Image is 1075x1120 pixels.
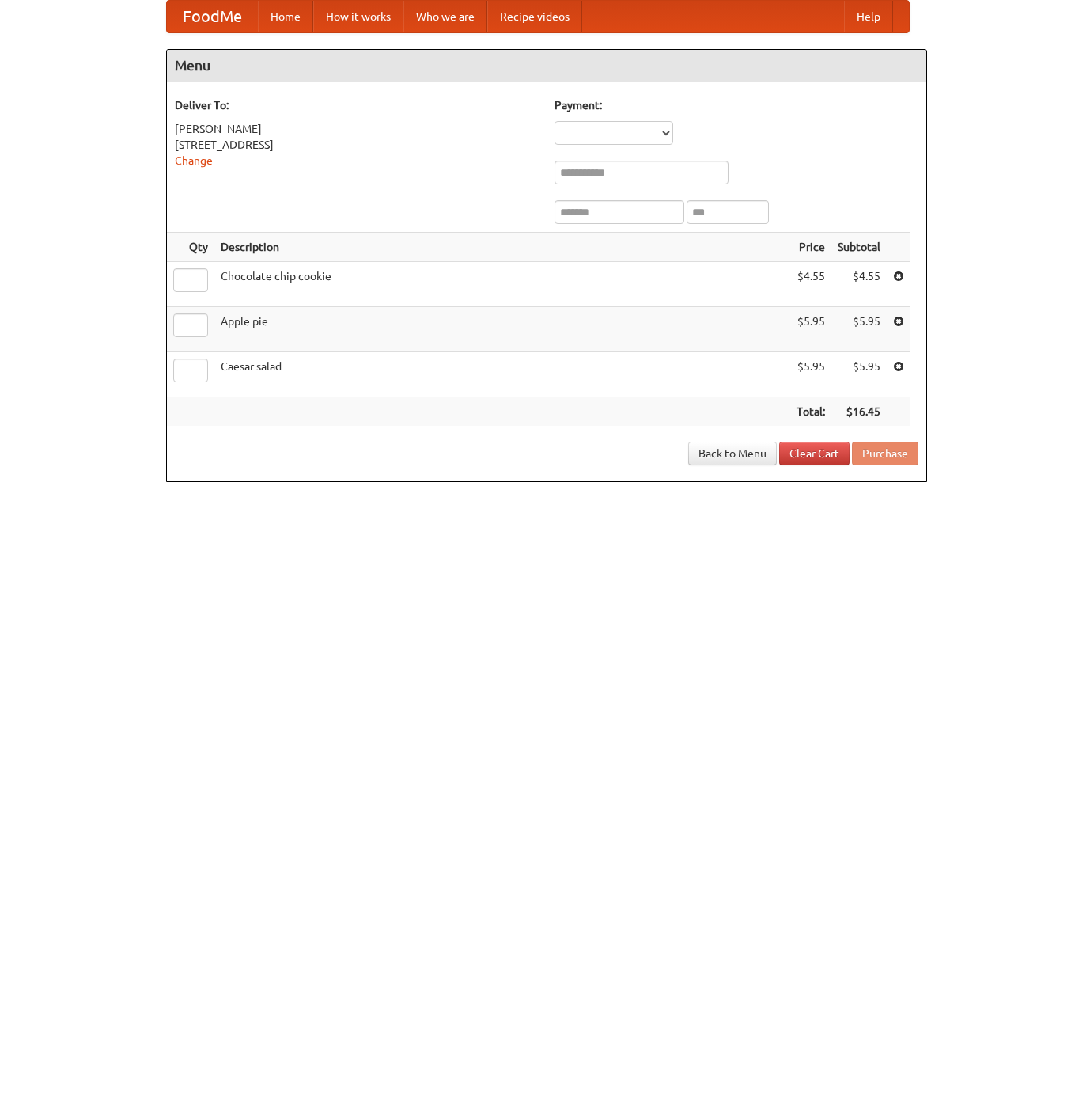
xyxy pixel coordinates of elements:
[487,1,582,32] a: Recipe videos
[831,397,887,427] th: $16.45
[790,397,831,427] th: Total:
[403,1,487,32] a: Who we are
[214,233,790,262] th: Description
[258,1,313,32] a: Home
[214,352,790,397] td: Caesar salad
[214,307,790,352] td: Apple pie
[313,1,403,32] a: How it works
[555,97,918,113] h5: Payment:
[688,442,777,465] a: Back to Menu
[790,262,831,307] td: $4.55
[790,352,831,397] td: $5.95
[175,137,539,153] div: [STREET_ADDRESS]
[844,1,893,32] a: Help
[831,233,887,262] th: Subtotal
[175,97,539,113] h5: Deliver To:
[831,352,887,397] td: $5.95
[790,233,831,262] th: Price
[831,307,887,352] td: $5.95
[790,307,831,352] td: $5.95
[175,154,213,167] a: Change
[214,262,790,307] td: Chocolate chip cookie
[831,262,887,307] td: $4.55
[175,121,539,137] div: [PERSON_NAME]
[779,442,850,465] a: Clear Cart
[167,233,214,262] th: Qty
[167,50,926,82] h4: Menu
[852,442,918,465] button: Purchase
[167,1,258,32] a: FoodMe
